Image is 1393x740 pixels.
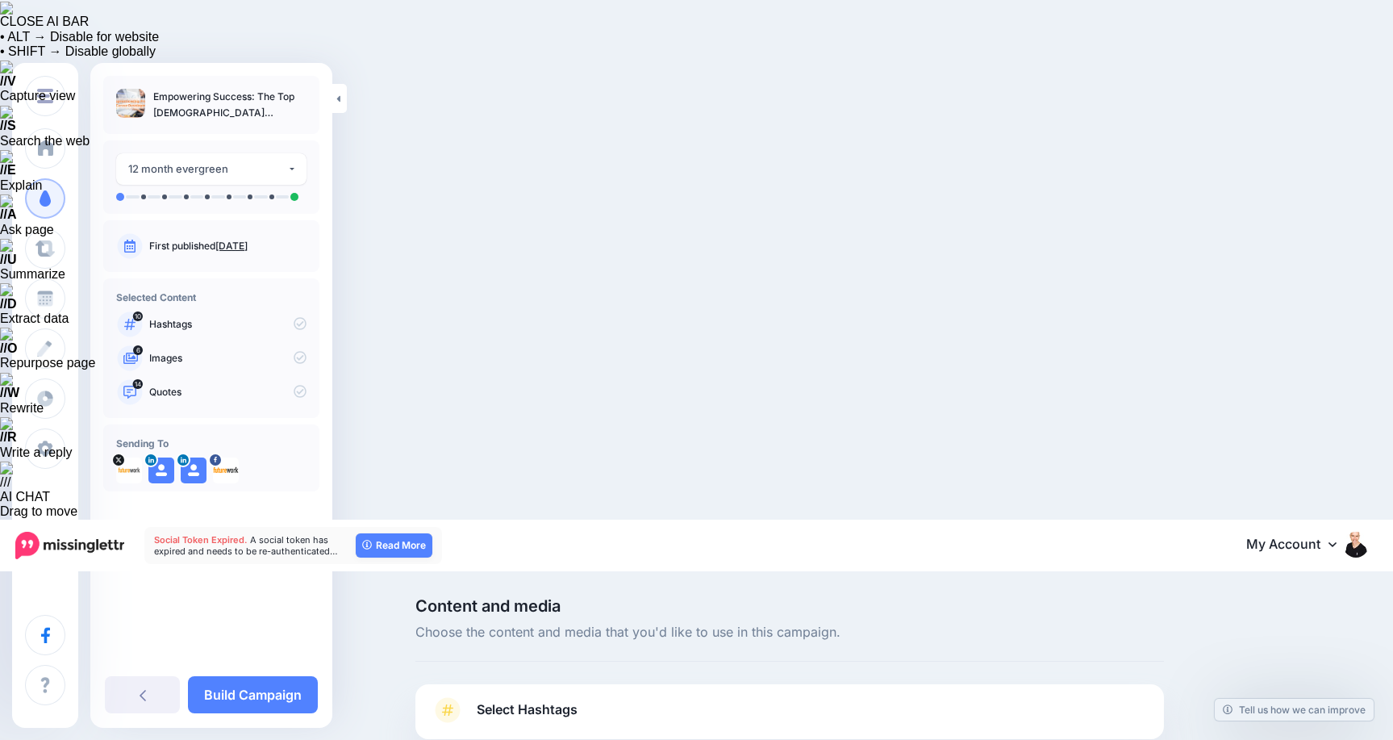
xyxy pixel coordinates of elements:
a: Select Hashtags [432,697,1148,739]
a: My Account [1230,525,1369,565]
span: Social Token Expired. [154,534,248,546]
img: Missinglettr [15,532,124,559]
a: Read More [356,533,432,558]
span: Select Hashtags [477,699,578,721]
span: A social token has expired and needs to be re-authenticated… [154,534,338,557]
a: Tell us how we can improve [1215,699,1374,721]
span: Choose the content and media that you'd like to use in this campaign. [415,622,1164,643]
span: Content and media [415,598,1164,614]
